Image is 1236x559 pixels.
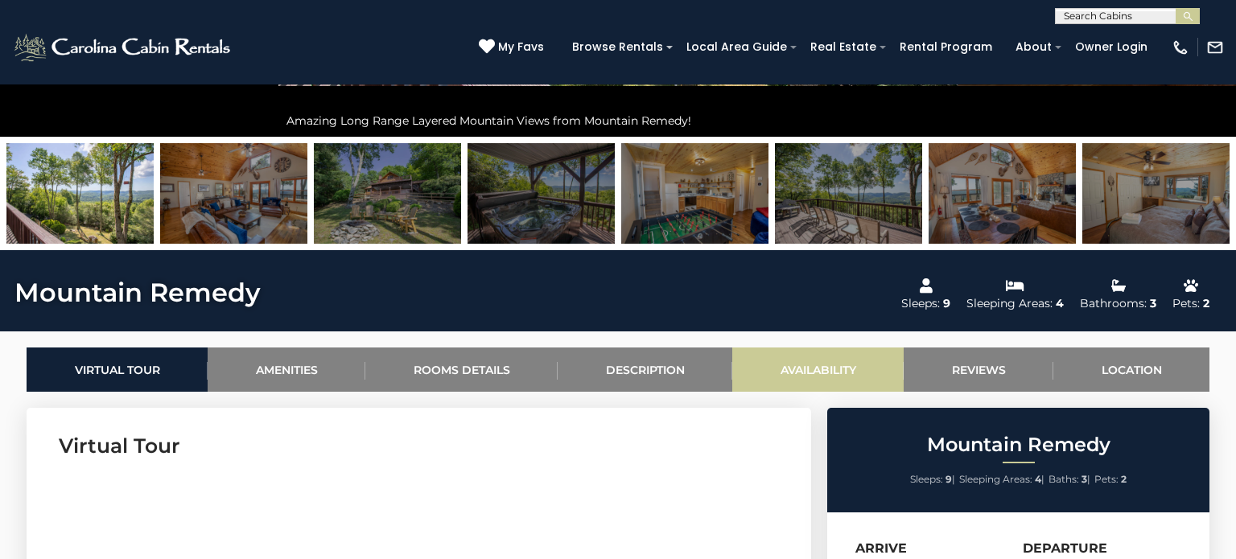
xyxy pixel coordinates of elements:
label: Arrive [855,541,907,556]
a: Reviews [904,347,1053,392]
img: 163266960 [468,143,615,244]
h3: Virtual Tour [59,432,779,460]
li: | [910,469,955,490]
strong: 9 [946,473,952,485]
img: 163266958 [314,143,461,244]
a: Real Estate [802,35,884,60]
span: Sleeping Areas: [959,473,1032,485]
a: Rooms Details [365,347,558,392]
a: Virtual Tour [27,347,208,392]
a: About [1007,35,1060,60]
a: Availability [732,347,904,392]
a: Rental Program [892,35,1000,60]
img: 163266961 [621,143,768,244]
div: Amazing Long Range Layered Mountain Views from Mountain Remedy! [278,105,958,137]
h2: Mountain Remedy [831,434,1205,455]
img: 163266957 [6,143,154,244]
a: Location [1053,347,1209,392]
li: | [1049,469,1090,490]
strong: 3 [1081,473,1087,485]
strong: 4 [1035,473,1041,485]
li: | [959,469,1044,490]
img: mail-regular-white.png [1206,39,1224,56]
img: White-1-2.png [12,31,235,64]
a: My Favs [479,39,548,56]
span: Baths: [1049,473,1079,485]
a: Local Area Guide [678,35,795,60]
a: Browse Rentals [564,35,671,60]
img: 163266963 [1082,143,1230,244]
a: Owner Login [1067,35,1156,60]
span: My Favs [498,39,544,55]
img: 163266962 [775,143,922,244]
img: phone-regular-white.png [1172,39,1189,56]
label: Departure [1023,541,1107,556]
a: Description [558,347,732,392]
span: Sleeps: [910,473,943,485]
img: 163266959 [929,143,1076,244]
a: Amenities [208,347,365,392]
strong: 2 [1121,473,1127,485]
span: Pets: [1094,473,1119,485]
img: 163266995 [160,143,307,244]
